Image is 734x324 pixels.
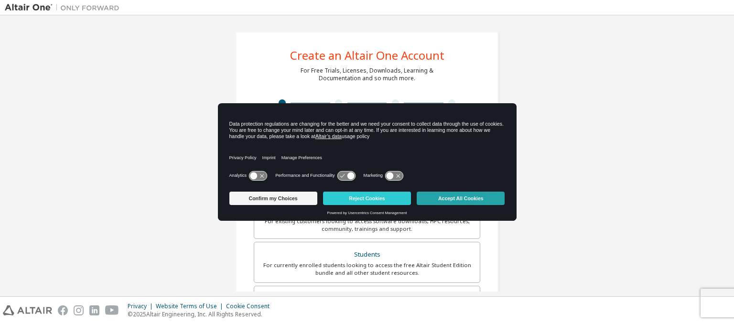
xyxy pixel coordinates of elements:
div: Students [260,248,474,261]
img: instagram.svg [74,305,84,315]
img: altair_logo.svg [3,305,52,315]
div: Privacy [128,302,156,310]
img: linkedin.svg [89,305,99,315]
img: youtube.svg [105,305,119,315]
div: For currently enrolled students looking to access the free Altair Student Edition bundle and all ... [260,261,474,277]
div: For Free Trials, Licenses, Downloads, Learning & Documentation and so much more. [301,67,433,82]
p: © 2025 Altair Engineering, Inc. All Rights Reserved. [128,310,275,318]
div: Website Terms of Use [156,302,226,310]
img: facebook.svg [58,305,68,315]
div: Cookie Consent [226,302,275,310]
div: Create an Altair One Account [290,50,444,61]
div: For existing customers looking to access software downloads, HPC resources, community, trainings ... [260,217,474,233]
img: Altair One [5,3,124,12]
